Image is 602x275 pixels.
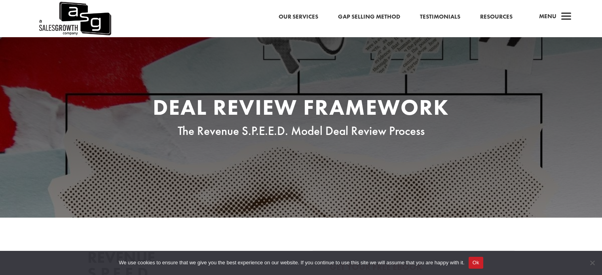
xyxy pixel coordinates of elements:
[469,257,483,269] button: Ok
[539,12,556,20] span: Menu
[338,12,400,22] a: Gap Selling Method
[480,12,513,22] a: Resources
[279,12,318,22] a: Our Services
[178,123,425,138] span: The Revenue S.P.E.E.D. Model Deal Review Process
[119,259,464,267] span: We use cookies to ensure that we give you the best experience on our website. If you continue to ...
[558,9,574,25] span: a
[420,12,460,22] a: Testimonials
[151,96,452,122] h1: DEAL REVIEW FRAMEWORK
[588,259,596,267] span: No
